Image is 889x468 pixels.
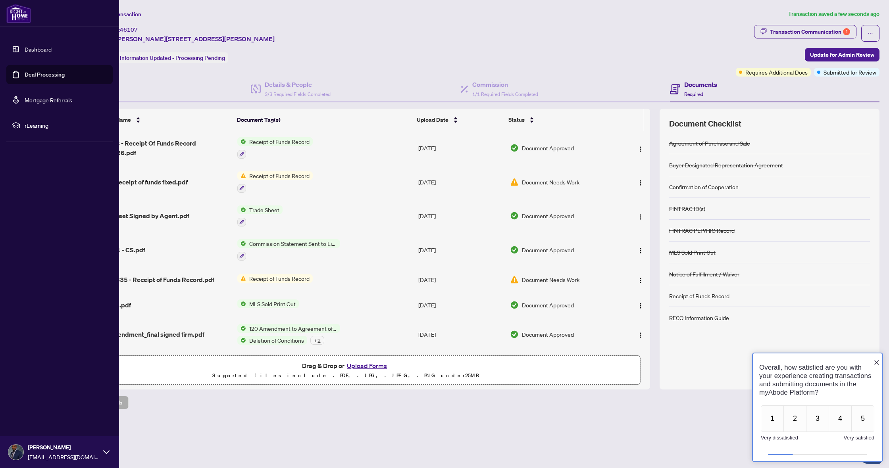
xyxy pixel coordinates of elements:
[754,25,856,38] button: Transaction Communication1
[415,233,507,267] td: [DATE]
[634,273,647,286] button: Logo
[25,46,52,53] a: Dashboard
[669,139,750,148] div: Agreement of Purchase and Sale
[415,199,507,233] td: [DATE]
[522,178,579,186] span: Document Needs Work
[505,109,616,131] th: Status
[634,328,647,341] button: Logo
[634,299,647,311] button: Logo
[508,115,525,124] span: Status
[634,176,647,188] button: Logo
[637,247,644,254] img: Logo
[745,68,808,77] span: Requires Additional Docs
[93,211,189,221] span: Trade Sheet Signed by Agent.pdf
[770,25,850,38] div: Transaction Communication
[669,204,705,213] div: FINTRAC ID(s)
[522,211,574,220] span: Document Approved
[246,171,313,180] span: Receipt of Funds Record
[522,275,579,284] span: Document Needs Work
[93,177,188,187] span: Fintrac Receipt of funds fixed.pdf
[90,109,234,131] th: (19) File Name
[684,80,717,89] h4: Documents
[669,313,729,322] div: RECO Information Guide
[417,115,448,124] span: Upload Date
[25,121,107,130] span: rLearning
[120,54,225,61] span: Information Updated - Processing Pending
[246,239,340,248] span: Commission Statement Sent to Listing Brokerage
[843,28,850,35] div: 1
[684,91,703,97] span: Required
[246,274,313,283] span: Receipt of Funds Record
[237,274,313,283] button: Status IconReceipt of Funds Record
[510,246,519,254] img: Document Status
[810,48,874,61] span: Update for Admin Review
[246,324,340,333] span: 120 Amendment to Agreement of Purchase and Sale
[415,267,507,292] td: [DATE]
[669,270,739,278] div: Notice of Fulfillment / Waiver
[415,165,507,199] td: [DATE]
[824,68,876,77] span: Submitted for Review
[302,361,389,371] span: Drag & Drop or
[637,146,644,152] img: Logo
[510,275,519,284] img: Document Status
[415,351,507,376] td: [DATE]
[56,371,635,380] p: Supported files include .PDF, .JPG, .JPEG, .PNG under 25 MB
[51,356,640,385] span: Drag & Drop orUpload FormsSupported files include .PDF, .JPG, .JPEG, .PNG under25MB
[120,26,138,33] span: 46107
[237,205,246,214] img: Status Icon
[344,361,389,371] button: Upload Forms
[93,245,145,255] span: 2512761 - CS.pdf
[237,205,283,227] button: Status IconTrade Sheet
[237,239,246,248] img: Status Icon
[669,161,783,169] div: Buyer Designated Representation Agreement
[98,52,228,63] div: Status:
[522,144,574,152] span: Document Approved
[472,91,538,97] span: 1/1 Required Fields Completed
[237,171,313,193] button: Status IconReceipt of Funds Record
[415,131,507,165] td: [DATE]
[99,11,141,18] span: View Transaction
[522,301,574,309] span: Document Approved
[634,209,647,222] button: Logo
[234,109,414,131] th: Document Tag(s)
[522,246,574,254] span: Document Approved
[788,10,879,19] article: Transaction saved a few seconds ago
[310,336,324,345] div: + 2
[415,292,507,318] td: [DATE]
[237,137,313,159] button: Status IconReceipt of Funds Record
[415,318,507,351] td: [DATE]
[634,244,647,256] button: Logo
[246,336,307,345] span: Deletion of Conditions
[637,303,644,309] img: Logo
[669,248,716,257] div: MLS Sold Print Out
[634,142,647,154] button: Logo
[265,91,331,97] span: 3/3 Required Fields Completed
[637,180,644,186] img: Logo
[237,299,246,308] img: Status Icon
[746,345,889,468] iframe: Sprig User Feedback Dialog
[237,137,246,146] img: Status Icon
[25,71,65,78] a: Deal Processing
[8,445,23,460] img: Profile Icon
[237,274,246,283] img: Status Icon
[265,80,331,89] h4: Details & People
[637,332,644,338] img: Logo
[510,144,519,152] img: Document Status
[237,239,340,261] button: Status IconCommission Statement Sent to Listing Brokerage
[669,226,735,235] div: FINTRAC PEP/HIO Record
[510,330,519,339] img: Document Status
[510,301,519,309] img: Document Status
[637,214,644,220] img: Logo
[98,34,275,44] span: 1434 [PERSON_NAME][STREET_ADDRESS][PERSON_NAME]
[25,96,72,104] a: Mortgage Referrals
[669,292,729,300] div: Receipt of Funds Record
[6,4,31,23] img: logo
[868,31,873,36] span: ellipsis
